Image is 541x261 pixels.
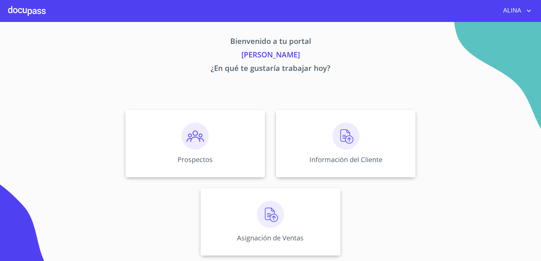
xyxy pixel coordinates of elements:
[498,5,525,16] span: ALINA
[62,49,479,62] p: [PERSON_NAME]
[178,155,213,164] p: Prospectos
[237,233,304,242] p: Asignación de Ventas
[257,201,284,228] img: carga.png
[62,62,479,76] p: ¿En qué te gustaría trabajar hoy?
[332,123,359,150] img: carga.png
[498,5,533,16] button: account of current user
[182,123,209,150] img: prospectos.png
[62,35,479,49] p: Bienvenido a tu portal
[309,155,382,164] p: Información del Cliente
